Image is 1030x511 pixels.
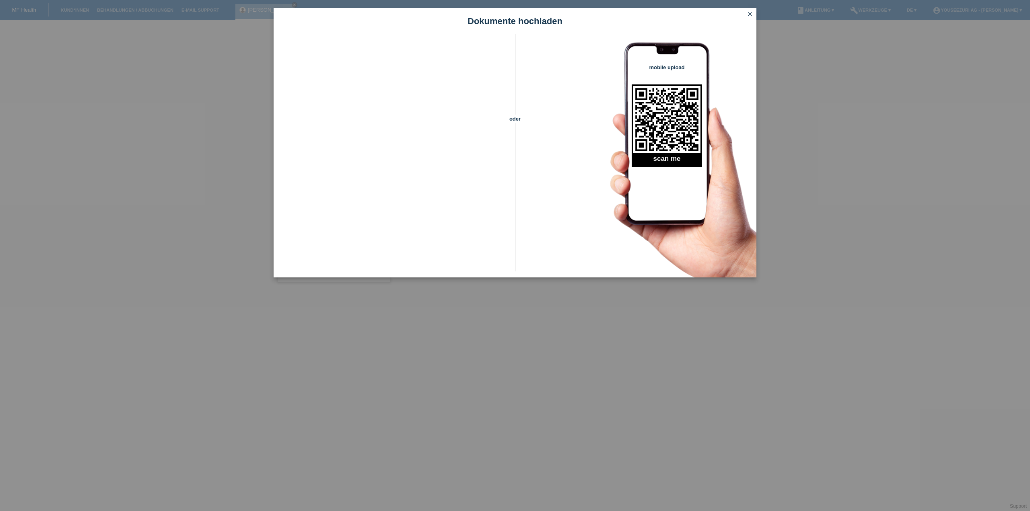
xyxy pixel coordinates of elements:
[747,11,753,17] i: close
[274,16,756,26] h1: Dokumente hochladen
[745,10,755,19] a: close
[501,115,529,123] span: oder
[286,54,501,255] iframe: Upload
[632,64,702,70] h4: mobile upload
[632,155,702,167] h2: scan me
